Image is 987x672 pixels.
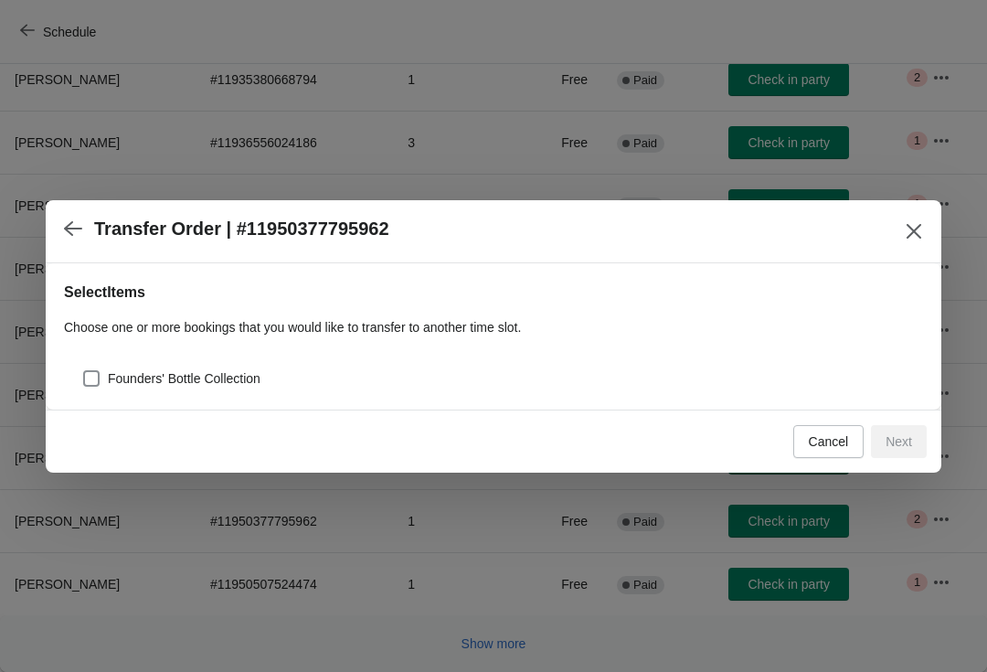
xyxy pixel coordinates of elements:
[64,318,923,336] p: Choose one or more bookings that you would like to transfer to another time slot.
[64,282,923,304] h2: Select Items
[793,425,865,458] button: Cancel
[809,434,849,449] span: Cancel
[94,219,389,240] h2: Transfer Order | #11950377795962
[897,215,930,248] button: Close
[108,369,260,388] span: Founders' Bottle Collection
